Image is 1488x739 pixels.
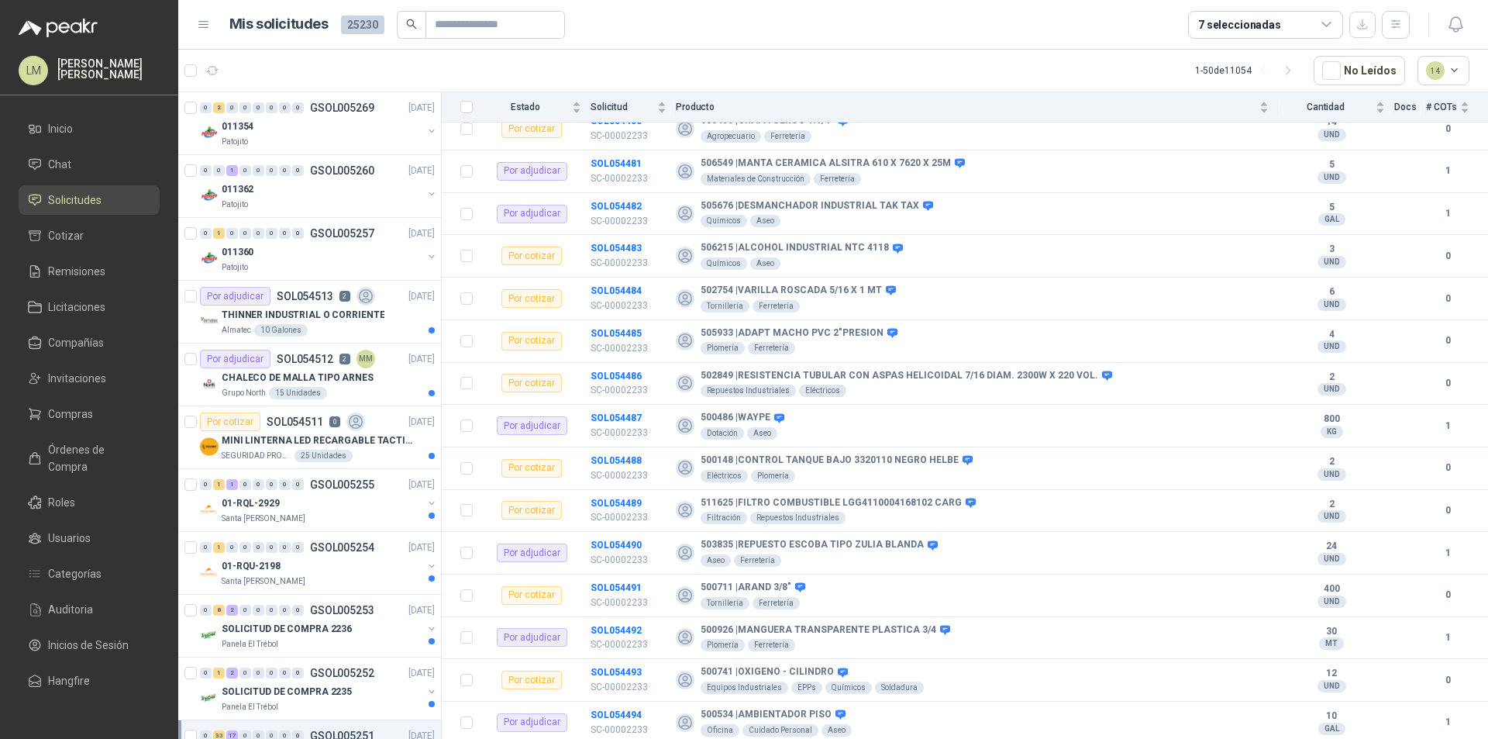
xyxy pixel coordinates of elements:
[701,512,747,524] div: Filtración
[200,249,219,268] img: Company Logo
[1278,456,1385,468] b: 2
[200,375,219,393] img: Company Logo
[200,98,438,148] a: 0 2 0 0 0 0 0 0 GSOL005269[DATE] Company Logo011354Patojito
[19,292,160,322] a: Licitaciones
[591,201,642,212] b: SOL054482
[1317,171,1346,184] div: UND
[310,668,374,679] p: GSOL005252
[339,291,350,302] p: 2
[266,228,277,239] div: 0
[222,199,248,211] p: Patojito
[408,540,435,555] p: [DATE]
[222,371,374,385] p: CHALECO DE MALLA TIPO ARNES
[213,165,225,176] div: 0
[591,625,642,636] a: SOL054492
[408,415,435,430] p: [DATE]
[200,563,219,582] img: Company Logo
[591,413,642,423] a: SOL054487
[222,685,352,699] p: SOLICITUD DE COMPRA 2235
[222,433,415,448] p: MINI LINTERNA LED RECARGABLE TACTICA
[1426,376,1469,391] b: 0
[591,371,642,382] b: SOL054486
[310,605,374,616] p: GSOL005253
[701,285,882,297] b: 502754 | VARILLA ROSCADA 5/16 X 1 MT
[591,383,666,398] p: SC-00002233
[310,479,374,490] p: GSOL005255
[267,416,323,427] p: SOL054511
[1426,122,1469,136] b: 0
[200,626,219,644] img: Company Logo
[1195,58,1301,83] div: 1 - 50 de 11054
[200,475,438,525] a: 0 1 1 0 0 0 0 0 GSOL005255[DATE] Company Logo01-RQL-2929Santa [PERSON_NAME]
[253,542,264,553] div: 0
[1394,92,1426,123] th: Docs
[591,256,666,271] p: SC-00002233
[591,102,654,112] span: Solicitud
[266,605,277,616] div: 0
[701,242,889,254] b: 506215 | ALCOHOL INDUSTRIAL NTC 4118
[292,605,304,616] div: 0
[406,19,417,29] span: search
[292,542,304,553] div: 0
[701,370,1098,382] b: 502849 | RESISTENCIA TUBULAR CON ASPAS HELICOIDAL 7/16 DIAM. 2300W X 220 VOL.
[48,565,102,582] span: Categorías
[591,426,666,440] p: SC-00002233
[200,123,219,142] img: Company Logo
[200,668,212,679] div: 0
[1278,159,1385,171] b: 5
[222,575,305,588] p: Santa [PERSON_NAME]
[266,542,277,553] div: 0
[292,102,304,113] div: 0
[200,161,438,211] a: 0 0 1 0 0 0 0 0 GSOL005260[DATE] Company Logo011362Patojito
[222,450,291,462] p: SEGURIDAD PROVISER LTDA
[591,540,642,551] b: SOL054490
[591,510,666,525] p: SC-00002233
[253,165,264,176] div: 0
[482,92,591,123] th: Estado
[1317,468,1346,481] div: UND
[497,162,567,181] div: Por adjudicar
[19,523,160,553] a: Usuarios
[1278,92,1394,123] th: Cantidad
[1198,16,1281,33] div: 7 seleccionadas
[701,412,770,424] b: 500486 | WAYPE
[200,165,212,176] div: 0
[19,666,160,696] a: Hangfire
[48,370,106,387] span: Invitaciones
[222,622,352,637] p: SOLICITUD DE COMPRA 2236
[19,19,98,37] img: Logo peakr
[501,119,562,138] div: Por cotizar
[277,291,333,302] p: SOL054513
[222,261,248,274] p: Patojito
[501,459,562,478] div: Por cotizar
[200,413,260,431] div: Por cotizar
[266,165,277,176] div: 0
[1426,206,1469,221] b: 1
[253,668,264,679] div: 0
[200,437,219,456] img: Company Logo
[591,243,642,254] a: SOL054483
[1278,540,1385,553] b: 24
[701,257,747,270] div: Químicos
[676,102,1256,112] span: Producto
[591,710,642,720] a: SOL054494
[591,667,642,678] a: SOL054493
[253,605,264,616] div: 0
[200,689,219,707] img: Company Logo
[497,544,567,562] div: Por adjudicar
[750,215,780,227] div: Aseo
[48,156,71,173] span: Chat
[200,312,219,330] img: Company Logo
[591,299,666,313] p: SC-00002233
[501,501,562,520] div: Por cotizar
[279,668,291,679] div: 0
[408,164,435,178] p: [DATE]
[200,605,212,616] div: 0
[591,129,666,143] p: SC-00002233
[19,328,160,357] a: Compañías
[213,102,225,113] div: 2
[48,299,105,316] span: Licitaciones
[701,130,761,143] div: Agropecuario
[19,630,160,660] a: Inicios de Sesión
